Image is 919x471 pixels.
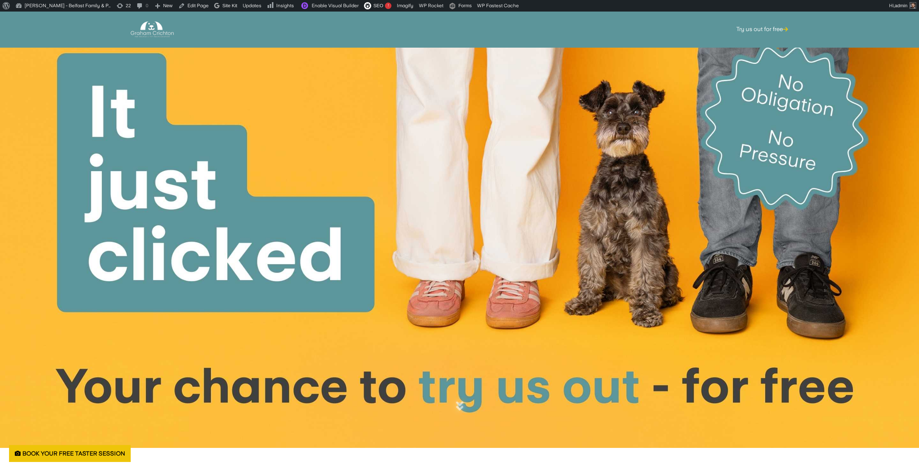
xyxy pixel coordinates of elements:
[385,3,391,9] div: !
[736,15,788,43] a: Try us out for free
[895,3,907,8] span: admin
[9,445,131,462] a: Book Your Free Taster Session
[131,19,173,39] img: Graham Crichton Photography Logo - Graham Crichton - Belfast Family & Pet Photography Studio
[222,3,237,8] span: Site Kit
[373,3,383,8] span: SEO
